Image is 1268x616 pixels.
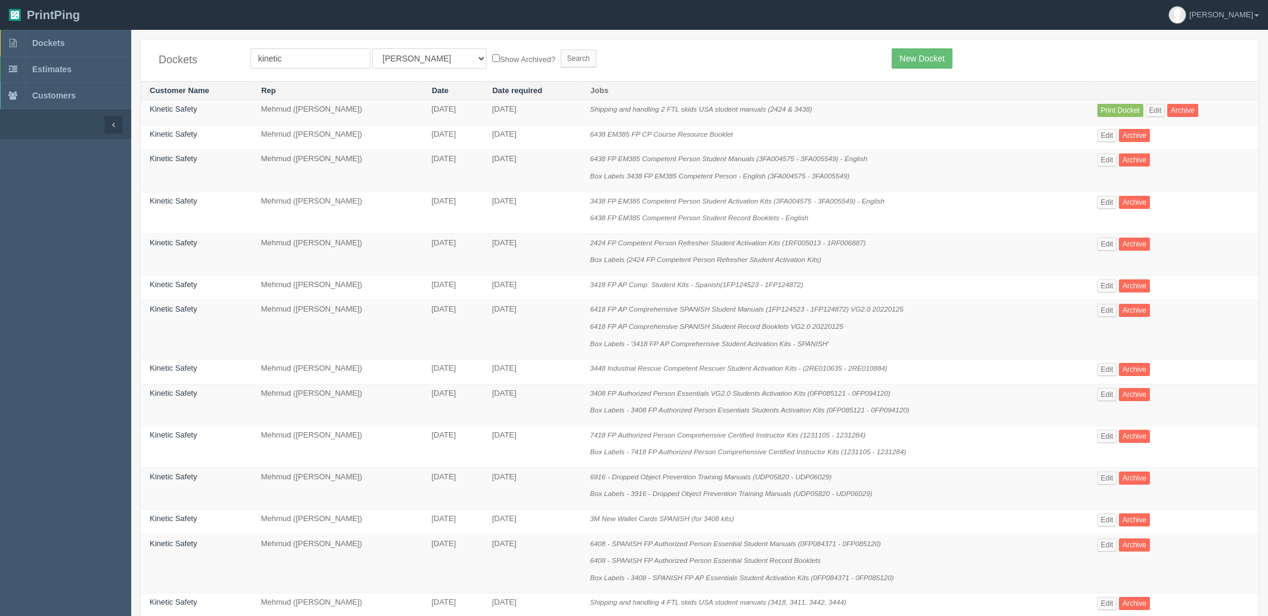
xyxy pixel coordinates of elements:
a: Edit [1097,538,1117,552]
td: Mehmud ([PERSON_NAME]) [252,233,422,275]
i: Shipping and handling 2 FTL skids USA student manuals (2424 & 3438) [590,105,812,113]
a: Date required [492,86,542,95]
a: Kinetic Safety [150,238,197,247]
a: Kinetic Safety [150,389,197,398]
td: Mehmud ([PERSON_NAME]) [252,359,422,384]
td: [DATE] [483,100,581,125]
i: 6418 FP AP Comprehensive SPANISH Student Manuals (1FP124523 - 1FP124872) VG2.0 20220125 [590,305,903,313]
a: Archive [1119,196,1150,209]
td: [DATE] [483,534,581,593]
td: [DATE] [483,359,581,384]
a: Archive [1119,304,1150,317]
a: Archive [1119,238,1150,251]
i: 6408 - SPANISH FP Authorized Person Essential Student Record Booklets [590,556,821,564]
td: [DATE] [422,275,483,300]
td: Mehmud ([PERSON_NAME]) [252,426,422,467]
a: Kinetic Safety [150,130,197,138]
td: [DATE] [422,467,483,509]
i: Box Labels - '3418 FP AP Comprehensive Student Activation Kits - SPANISH' [590,340,828,347]
i: Box Labels - 3916 - Dropped Object Prevention Training Manuals (UDP05820 - UDP06029) [590,489,872,497]
a: Print Docket [1097,104,1143,117]
td: [DATE] [422,534,483,593]
a: Edit [1097,363,1117,376]
a: Customer Name [150,86,209,95]
td: [DATE] [422,150,483,192]
td: [DATE] [483,233,581,275]
td: [DATE] [422,125,483,150]
i: 6418 FP AP Comprehensive SPANISH Student Record Booklets VG2.0 20220125 [590,322,843,330]
input: Show Archived? [492,54,500,62]
i: Box Labels - 3408 - SPANISH FP AP Essentials Student Activation Kits (0FP084371 - 0FP085120) [590,574,893,581]
a: Archive [1119,472,1150,485]
i: Shipping and handling 4 FTL skids USA student manuals (3418, 3411, 3442, 3444) [590,598,846,606]
td: [DATE] [483,300,581,359]
td: [DATE] [483,192,581,233]
span: Customers [32,91,76,100]
a: Edit [1097,153,1117,167]
i: Box Labels 3438 FP EM385 Competent Person - English (3FA004575 - 3FA005549) [590,172,849,180]
td: Mehmud ([PERSON_NAME]) [252,100,422,125]
a: Archive [1167,104,1198,117]
i: 6438 FP EM385 Competent Person Student Manuals (3FA004575 - 3FA005549) - English [590,155,867,162]
a: Archive [1119,129,1150,142]
input: Customer Name [250,48,370,69]
i: 6916 - Dropped Object Prevention Training Manuals (UDP05820 - UDP06029) [590,473,831,481]
i: 3438 FP EM385 Competent Person Student Activation Kits (3FA004575 - 3FA005549) - English [590,197,884,205]
td: [DATE] [483,467,581,509]
span: Estimates [32,64,72,74]
i: 3448 Industrial Rescue Competent Rescuer Student Activation Kits - (2RE010635 - 2RE010884) [590,364,887,372]
img: avatar_default-7531ab5dedf162e01f1e0bb0964e6a185e93c5c22dfe317fb01d7f8cd2b1632c.jpg [1169,7,1186,23]
a: Archive [1119,363,1150,376]
a: Date [432,86,449,95]
td: [DATE] [422,100,483,125]
a: Edit [1146,104,1165,117]
a: Kinetic Safety [150,304,197,313]
a: Archive [1119,513,1150,526]
td: Mehmud ([PERSON_NAME]) [252,467,422,509]
a: New Docket [892,48,952,69]
i: 3418 FP AP Comp. Student Kits - Spanish(1FP124523 - 1FP124872) [590,281,803,288]
a: Kinetic Safety [150,154,197,163]
a: Edit [1097,129,1117,142]
i: 6408 - SPANISH FP Authorized Person Essential Student Manuals (0FP084371 - 0FP085120) [590,540,880,547]
i: 3408 FP Authorized Person Essentials VG2.0 Students Activation Kits (0FP085121 - 0FP094120) [590,389,890,397]
td: [DATE] [483,426,581,467]
a: Kinetic Safety [150,597,197,606]
a: Archive [1119,430,1150,443]
td: [DATE] [483,384,581,426]
td: [DATE] [422,384,483,426]
a: Kinetic Safety [150,364,197,372]
a: Kinetic Safety [150,104,197,113]
td: Mehmud ([PERSON_NAME]) [252,275,422,300]
i: 6438 EM385 FP CP Course Resource Booklet [590,130,733,138]
td: Mehmud ([PERSON_NAME]) [252,384,422,426]
a: Rep [261,86,276,95]
img: logo-3e63b451c926e2ac314895c53de4908e5d424f24456219fb08d385ab2e579770.png [9,9,21,21]
td: [DATE] [422,300,483,359]
a: Archive [1119,538,1150,552]
span: Dockets [32,38,64,48]
a: Edit [1097,279,1117,292]
a: Kinetic Safety [150,539,197,548]
a: Archive [1119,153,1150,167]
i: 2424 FP Competent Person Refresher Student Activation Kits (1RF005013 - 1RF006887) [590,239,865,247]
td: [DATE] [483,510,581,535]
a: Kinetic Safety [150,472,197,481]
td: [DATE] [422,233,483,275]
td: Mehmud ([PERSON_NAME]) [252,534,422,593]
a: Edit [1097,304,1117,317]
a: Archive [1119,597,1150,610]
a: Edit [1097,238,1117,251]
a: Edit [1097,513,1117,526]
td: [DATE] [422,359,483,384]
a: Kinetic Safety [150,430,197,439]
i: 7418 FP Authorized Person Comprehensive Certified Instructor Kits (1231105 - 1231284) [590,431,865,439]
a: Edit [1097,196,1117,209]
input: Search [561,50,596,67]
a: Edit [1097,388,1117,401]
th: Jobs [581,81,1088,100]
td: Mehmud ([PERSON_NAME]) [252,300,422,359]
td: Mehmud ([PERSON_NAME]) [252,125,422,150]
a: Archive [1119,279,1150,292]
a: Kinetic Safety [150,514,197,523]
